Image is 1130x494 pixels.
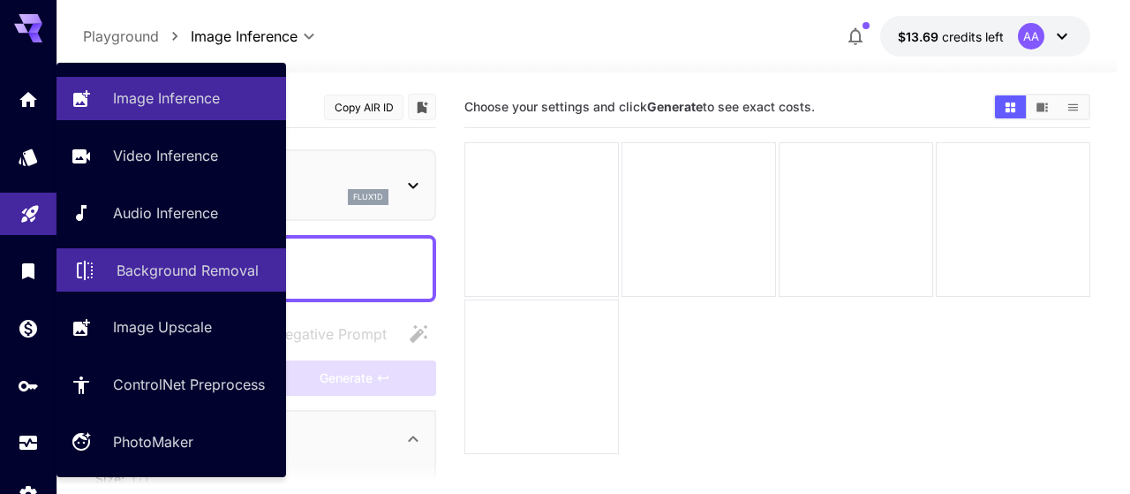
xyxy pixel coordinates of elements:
button: Show media in list view [1058,95,1089,118]
p: flux1d [353,191,383,203]
span: Image Inference [191,26,298,47]
p: Image Upscale [113,316,212,338]
p: Video Inference [113,145,218,166]
div: Models [18,146,39,168]
a: Audio Inference [56,192,286,235]
div: Playground [19,197,41,219]
a: ControlNet Preprocess [56,363,286,407]
div: Library [18,260,39,282]
a: Background Removal [56,248,286,292]
button: $13.68774 [880,16,1090,57]
button: Show media in grid view [995,95,1026,118]
p: ControlNet Preprocess [113,374,265,395]
div: Home [18,88,39,110]
button: Add to library [414,96,430,118]
p: Image Inference [113,87,220,109]
nav: breadcrumb [83,26,191,47]
div: Usage [18,432,39,454]
span: Negative prompts are not compatible with the selected model. [239,323,401,345]
div: AA [1018,23,1044,49]
p: Playground [83,26,159,47]
div: API Keys [18,375,39,397]
button: Show media in video view [1027,95,1058,118]
span: Choose your settings and click to see exact costs. [464,99,815,114]
div: $13.68774 [898,27,1004,46]
a: Image Upscale [56,306,286,349]
button: Copy AIR ID [324,95,403,120]
p: Background Removal [117,260,259,281]
a: PhotoMaker [56,421,286,464]
a: Image Inference [56,77,286,120]
p: Audio Inference [113,202,218,224]
span: $13.69 [898,29,942,44]
span: credits left [942,29,1004,44]
div: Show media in grid viewShow media in video viewShow media in list view [993,94,1090,120]
b: Generate [647,99,703,114]
div: Wallet [18,317,39,339]
a: Video Inference [56,134,286,178]
p: PhotoMaker [113,431,193,452]
span: Negative Prompt [275,323,387,345]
